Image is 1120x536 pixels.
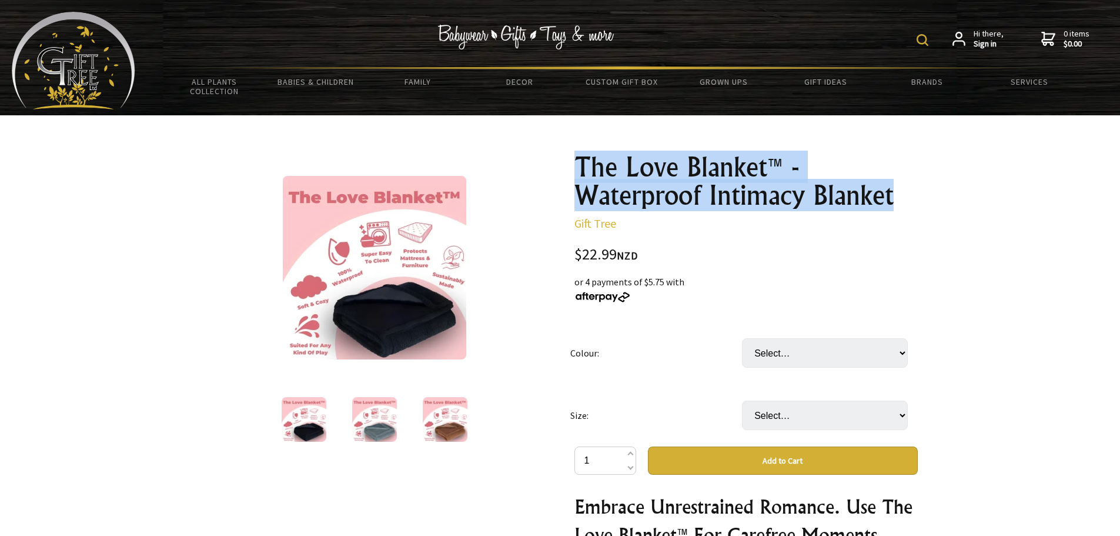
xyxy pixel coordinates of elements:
[438,25,614,49] img: Babywear - Gifts - Toys & more
[469,69,570,94] a: Decor
[1064,28,1089,49] span: 0 items
[12,12,135,109] img: Babyware - Gifts - Toys and more...
[574,153,918,209] h1: The Love Blanket™ - Waterproof Intimacy Blanket
[570,384,742,447] td: Size:
[574,216,616,231] a: Gift Tree
[265,69,367,94] a: Babies & Children
[1064,39,1089,49] strong: $0.00
[571,69,673,94] a: Custom Gift Box
[163,69,265,104] a: All Plants Collection
[282,397,326,442] img: The Love Blanket™ - Waterproof Intimacy Blanket
[917,34,928,46] img: product search
[673,69,774,94] a: Grown Ups
[1041,29,1089,49] a: 0 items$0.00
[774,69,876,94] a: Gift Ideas
[352,397,397,442] img: The Love Blanket™ - Waterproof Intimacy Blanket
[978,69,1080,94] a: Services
[877,69,978,94] a: Brands
[570,322,742,384] td: Colour:
[574,275,918,303] div: or 4 payments of $5.75 with
[423,397,467,442] img: The Love Blanket™ - Waterproof Intimacy Blanket
[283,176,466,359] img: The Love Blanket™ - Waterproof Intimacy Blanket
[574,292,631,302] img: Afterpay
[367,69,469,94] a: Family
[952,29,1004,49] a: Hi there,Sign in
[617,249,638,262] span: NZD
[974,29,1004,49] span: Hi there,
[648,447,918,475] button: Add to Cart
[974,39,1004,49] strong: Sign in
[574,247,918,263] div: $22.99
